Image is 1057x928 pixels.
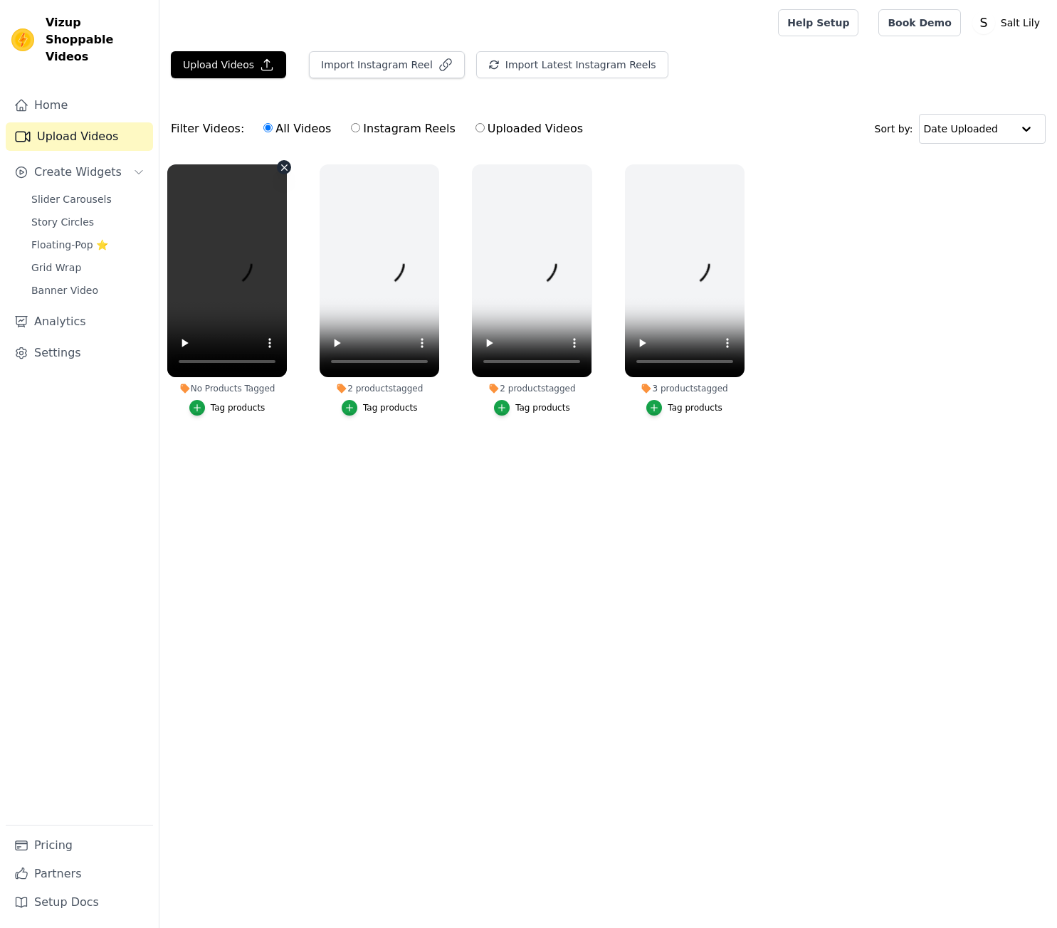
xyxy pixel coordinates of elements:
text: S [979,16,987,30]
span: Story Circles [31,215,94,229]
div: 2 products tagged [320,383,439,394]
span: Floating-Pop ⭐ [31,238,108,252]
a: Help Setup [778,9,858,36]
button: Tag products [494,400,570,416]
input: Instagram Reels [351,123,360,132]
button: Upload Videos [171,51,286,78]
div: No Products Tagged [167,383,287,394]
a: Pricing [6,831,153,860]
div: Sort by: [875,114,1046,144]
div: Filter Videos: [171,112,591,145]
button: Create Widgets [6,158,153,186]
input: Uploaded Videos [475,123,485,132]
a: Partners [6,860,153,888]
button: Import Latest Instagram Reels [476,51,668,78]
div: Tag products [515,402,570,413]
div: Tag products [363,402,418,413]
div: Tag products [211,402,265,413]
a: Story Circles [23,212,153,232]
button: Tag products [342,400,418,416]
a: Analytics [6,307,153,336]
span: Slider Carousels [31,192,112,206]
img: Vizup [11,28,34,51]
a: Banner Video [23,280,153,300]
button: Tag products [189,400,265,416]
a: Upload Videos [6,122,153,151]
button: S Salt Lily [972,10,1046,36]
span: Vizup Shoppable Videos [46,14,147,65]
a: Home [6,91,153,120]
label: Instagram Reels [350,120,456,138]
label: Uploaded Videos [475,120,584,138]
input: All Videos [263,123,273,132]
div: 2 products tagged [472,383,591,394]
a: Slider Carousels [23,189,153,209]
span: Grid Wrap [31,260,81,275]
button: Import Instagram Reel [309,51,465,78]
a: Settings [6,339,153,367]
div: Tag products [668,402,722,413]
label: All Videos [263,120,332,138]
a: Book Demo [878,9,960,36]
a: Grid Wrap [23,258,153,278]
span: Create Widgets [34,164,122,181]
a: Floating-Pop ⭐ [23,235,153,255]
div: 3 products tagged [625,383,745,394]
button: Tag products [646,400,722,416]
button: Video Delete [277,160,291,174]
p: Salt Lily [995,10,1046,36]
span: Banner Video [31,283,98,297]
a: Setup Docs [6,888,153,917]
